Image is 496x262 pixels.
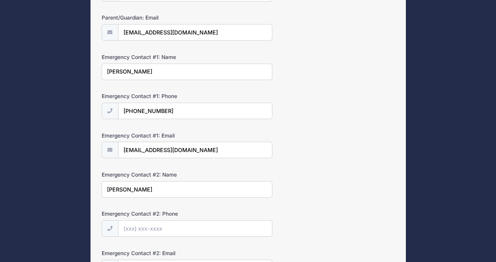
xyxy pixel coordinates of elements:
input: email@email.com [118,24,272,41]
label: Parent/Guardian: Email [102,14,199,21]
label: Emergency Contact #2: Phone [102,210,199,218]
label: Emergency Contact #2: Email [102,249,199,257]
label: Emergency Contact #1: Phone [102,92,199,100]
input: (xxx) xxx-xxxx [118,103,272,119]
input: email@email.com [118,142,272,158]
input: (xxx) xxx-xxxx [118,220,272,237]
label: Emergency Contact #1: Email [102,132,199,139]
label: Emergency Contact #1: Name [102,53,199,61]
label: Emergency Contact #2: Name [102,171,199,178]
